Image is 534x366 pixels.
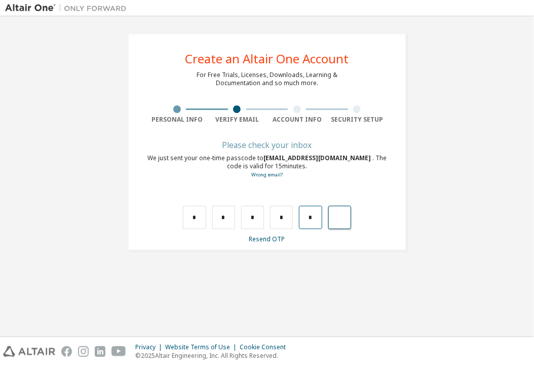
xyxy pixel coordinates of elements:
div: Personal Info [147,116,207,124]
a: Go back to the registration form [251,171,283,178]
img: youtube.svg [111,346,126,357]
div: Cookie Consent [240,343,292,351]
img: altair_logo.svg [3,346,55,357]
img: instagram.svg [78,346,89,357]
div: Privacy [135,343,165,351]
div: Website Terms of Use [165,343,240,351]
img: facebook.svg [61,346,72,357]
div: Create an Altair One Account [185,53,349,65]
div: For Free Trials, Licenses, Downloads, Learning & Documentation and so much more. [197,71,337,87]
img: linkedin.svg [95,346,105,357]
div: We just sent your one-time passcode to . The code is valid for 15 minutes. [147,154,387,179]
div: Please check your inbox [147,142,387,148]
span: [EMAIL_ADDRESS][DOMAIN_NAME] [263,154,372,162]
div: Account Info [267,116,327,124]
img: Altair One [5,3,132,13]
p: © 2025 Altair Engineering, Inc. All Rights Reserved. [135,351,292,360]
div: Verify Email [207,116,268,124]
div: Security Setup [327,116,388,124]
a: Resend OTP [249,235,285,243]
